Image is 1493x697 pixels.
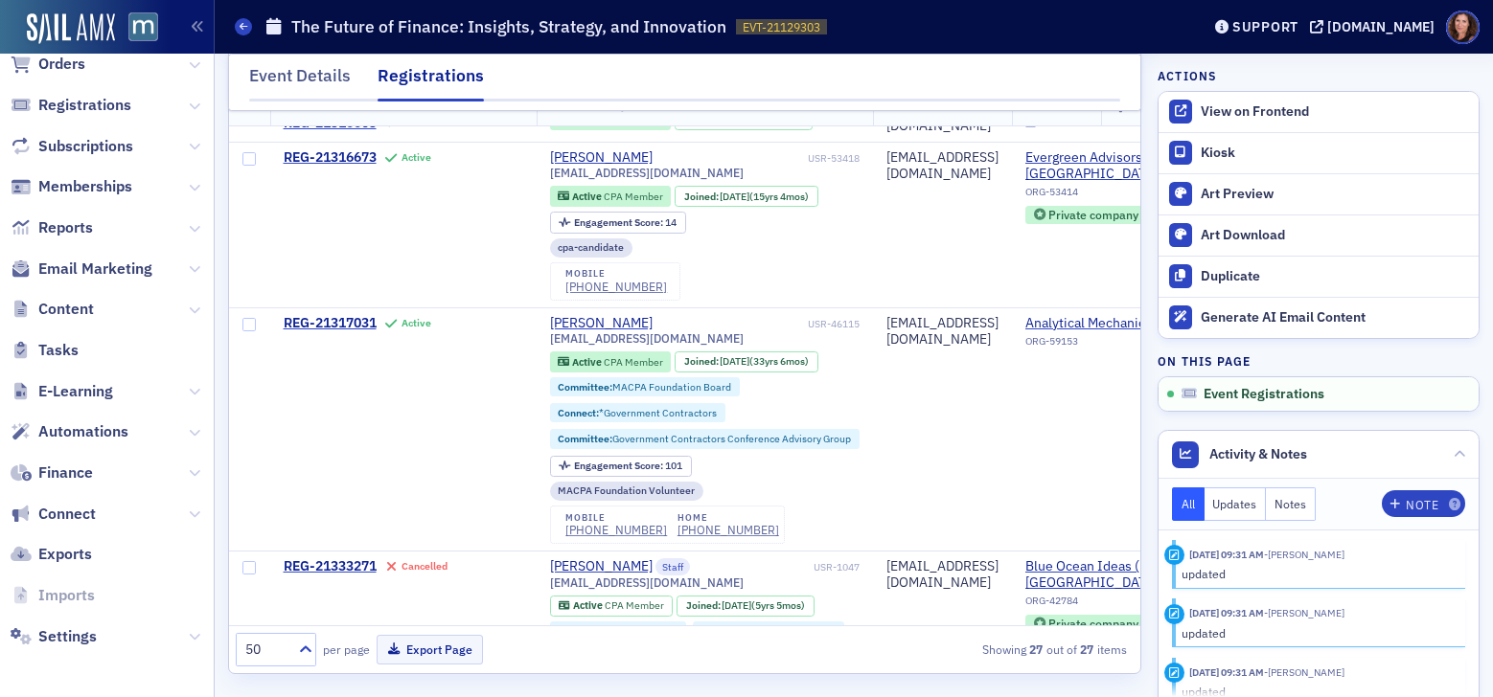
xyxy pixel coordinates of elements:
a: Active CPA Member [558,355,662,368]
a: Email Marketing [11,259,152,280]
span: REG-21333271 [284,558,377,575]
a: Memberships [11,176,132,197]
div: Private company [1048,618,1138,629]
a: [PHONE_NUMBER] [565,280,667,294]
div: Private company [1048,210,1138,220]
span: [DATE] [720,354,749,368]
span: Joined : [684,355,721,368]
span: Analytical Mechanics Associates [1025,315,1221,332]
a: Active CPA Member [559,599,663,612]
a: [PHONE_NUMBER] [565,523,667,537]
div: Art Download [1201,227,1469,244]
div: Committee: [550,377,741,396]
a: Automations [11,421,128,442]
div: Joined: 2010-05-14 00:00:00 [675,186,818,207]
span: Registration [284,101,360,114]
span: Natalie Antonakas [1264,606,1344,619]
button: Notes [1266,487,1316,521]
a: Committee:MACPA Foundation Board [558,381,731,393]
div: Active: Active: CPA Member [550,596,674,617]
span: [EMAIL_ADDRESS][DOMAIN_NAME] [550,331,744,346]
a: Art Download [1159,214,1479,256]
span: Orders [38,54,85,75]
span: [DATE] [722,598,751,612]
div: Active [402,317,431,329]
a: REG-21317031Active [284,315,523,332]
a: REG-21316673Active [284,149,523,167]
div: [DOMAIN_NAME] [1327,18,1435,35]
strong: 27 [1026,641,1046,658]
a: [PERSON_NAME] [550,315,653,332]
a: Content [11,299,94,320]
a: Art Preview [1159,173,1479,214]
span: Blue Ocean Ideas (Towson, MD) [1025,558,1409,592]
a: Blue Ocean Ideas ([GEOGRAPHIC_DATA], [GEOGRAPHIC_DATA]) [1025,558,1409,592]
span: REG-21316673 [284,149,377,167]
a: Imports [11,585,95,606]
div: [PHONE_NUMBER] [678,523,779,537]
span: Subscriptions [38,136,133,157]
a: Registrations [11,95,131,116]
div: Engagement Score: 101 [550,456,692,477]
div: Joined: 2020-04-15 00:00:00 [677,596,815,617]
span: Connect [38,504,96,525]
div: ORG-53414 [1025,186,1409,205]
button: [DOMAIN_NAME] [1310,20,1441,34]
div: Update [1164,604,1184,624]
span: CPA Member [604,355,663,369]
button: All [1172,487,1205,521]
a: Subscriptions [11,136,133,157]
span: Natalie Antonakas [1264,665,1344,679]
span: [EMAIL_ADDRESS][DOMAIN_NAME] [550,575,744,590]
span: EVT-21129303 [743,19,820,35]
span: Finance [38,462,93,483]
a: Active CPA Member [558,191,662,203]
span: Reports [38,217,93,238]
button: Export Page [377,635,483,664]
div: Other: [550,621,687,641]
span: Committee : [558,380,612,393]
a: REG-21333271Cancelled [284,558,523,575]
a: Connect:Test Sail Community [701,624,836,637]
div: cpa-candidate [550,238,633,258]
div: Active [402,151,431,164]
div: [EMAIL_ADDRESS][DOMAIN_NAME] [886,558,999,592]
div: Art Preview [1201,186,1469,203]
span: Engagement Score : [574,215,665,229]
span: [DATE] [720,190,749,203]
div: 50 [245,640,287,660]
div: Active: Active: CPA Member [550,351,672,372]
span: Joined : [686,599,723,612]
div: [PERSON_NAME] [550,149,653,167]
span: Settings [38,626,97,647]
span: Profile [1446,11,1480,44]
div: Cancelled [402,560,448,573]
div: Generate AI Email Content [1201,309,1469,326]
span: Exports [38,544,92,565]
span: Active [572,355,604,369]
span: Tasks [38,340,79,361]
div: Connect: [693,621,844,641]
time: 9/23/2025 09:31 AM [1189,606,1264,619]
div: [EMAIL_ADDRESS][DOMAIN_NAME] [886,315,999,348]
span: Other : [558,623,586,637]
div: Kiosk [1201,145,1469,162]
h4: On this page [1158,352,1480,370]
div: 101 [574,461,682,471]
span: REG-21317031 [284,315,377,332]
a: View Homepage [115,12,158,45]
img: SailAMX [27,13,115,44]
span: User Name [550,101,610,114]
span: Active [572,190,604,203]
div: Support [1232,18,1298,35]
div: mobile [565,268,667,280]
div: Showing out of items [843,641,1127,658]
div: ORG-42784 [1025,595,1409,614]
button: Duplicate [1159,256,1479,297]
h4: Actions [1158,67,1217,84]
div: Duplicate [1201,268,1469,285]
a: Kiosk [1159,133,1479,173]
a: [PERSON_NAME] [550,558,653,575]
